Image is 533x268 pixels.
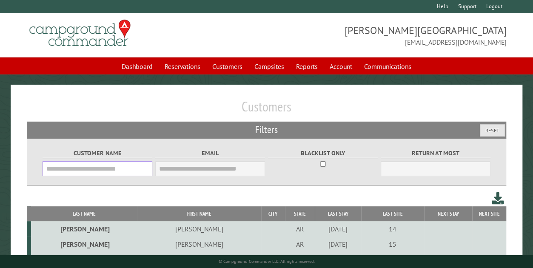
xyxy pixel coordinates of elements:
th: Next Stay [424,206,472,221]
label: Email [155,148,265,158]
h2: Filters [27,122,507,138]
a: Communications [359,58,416,74]
td: AR [285,221,315,237]
th: Last Name [31,206,137,221]
td: 15 [361,237,424,252]
h1: Customers [27,98,507,122]
a: Dashboard [117,58,158,74]
span: [PERSON_NAME][GEOGRAPHIC_DATA] [EMAIL_ADDRESS][DOMAIN_NAME] [267,23,507,47]
div: [DATE] [316,240,360,248]
label: Return at most [381,148,491,158]
div: [DATE] [316,225,360,233]
label: Customer Name [43,148,153,158]
td: AR [285,237,315,252]
a: Account [325,58,357,74]
th: Last Site [361,206,424,221]
td: AR [285,252,315,267]
img: Campground Commander [27,17,133,50]
th: Last Stay [315,206,361,221]
td: [PERSON_NAME] [31,237,137,252]
button: Reset [480,124,505,137]
th: State [285,206,315,221]
th: City [261,206,285,221]
a: Reports [291,58,323,74]
a: Download this customer list (.csv) [492,191,504,206]
td: [PERSON_NAME] [137,237,261,252]
a: Customers [207,58,248,74]
td: 14 [361,221,424,237]
td: [PERSON_NAME] [137,252,261,267]
a: Campsites [249,58,289,74]
td: [PERSON_NAME] [31,221,137,237]
label: Blacklist only [268,148,378,158]
td: [PERSON_NAME] [31,252,137,267]
th: Next Site [472,206,506,221]
a: Reservations [160,58,205,74]
th: First Name [137,206,261,221]
small: © Campground Commander LLC. All rights reserved. [219,259,315,264]
td: [PERSON_NAME] [137,221,261,237]
td: Tiny Cabin [361,252,424,267]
